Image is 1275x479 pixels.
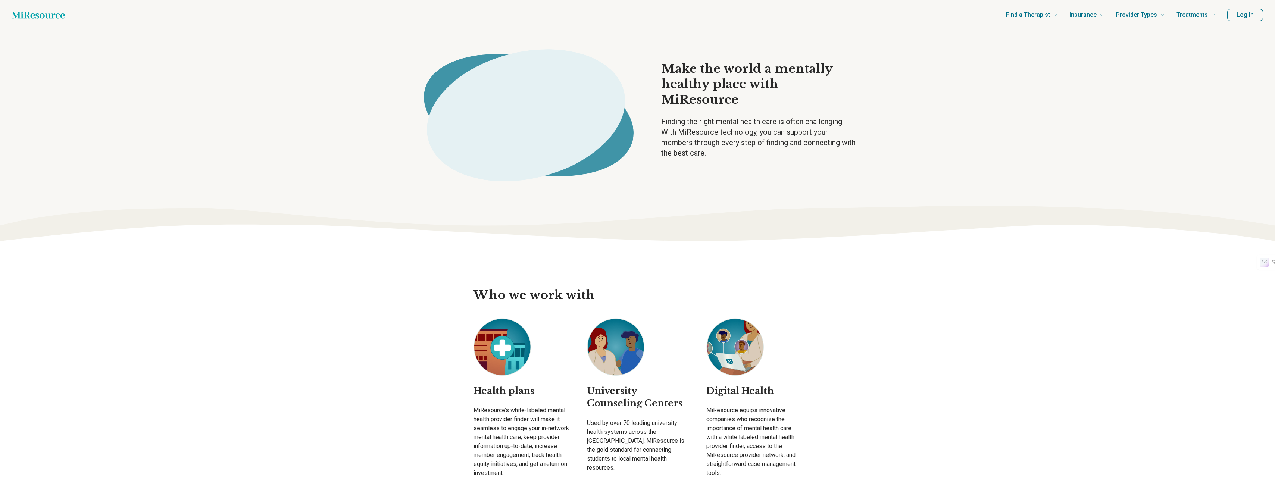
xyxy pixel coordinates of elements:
[474,406,569,478] p: MiResource’s white-labeled mental health provider finder will make it seamless to engage your in-...
[587,385,688,410] h2: University Counseling Centers
[12,7,65,22] a: Home page
[706,318,764,376] img: Digital Health
[1227,9,1263,21] button: Log In
[587,419,688,472] p: Used by over 70 leading university health systems across the [GEOGRAPHIC_DATA], MiResource is the...
[706,406,802,478] p: MiResource equips innovative companies who recognize the importance of mental health care with a ...
[661,116,858,158] p: Finding the right mental health care is often challenging. With MiResource technology, you can su...
[474,318,531,376] img: Health plans
[1176,10,1208,20] span: Treatments
[587,318,644,376] img: University Counseling Centers
[474,385,569,397] h2: Health plans
[468,288,808,303] h2: Who we work with
[1006,10,1050,20] span: Find a Therapist
[1069,10,1097,20] span: Insurance
[1116,10,1157,20] span: Provider Types
[706,385,802,397] h2: Digital Health
[661,61,858,108] h1: Make the world a mentally healthy place with MiResource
